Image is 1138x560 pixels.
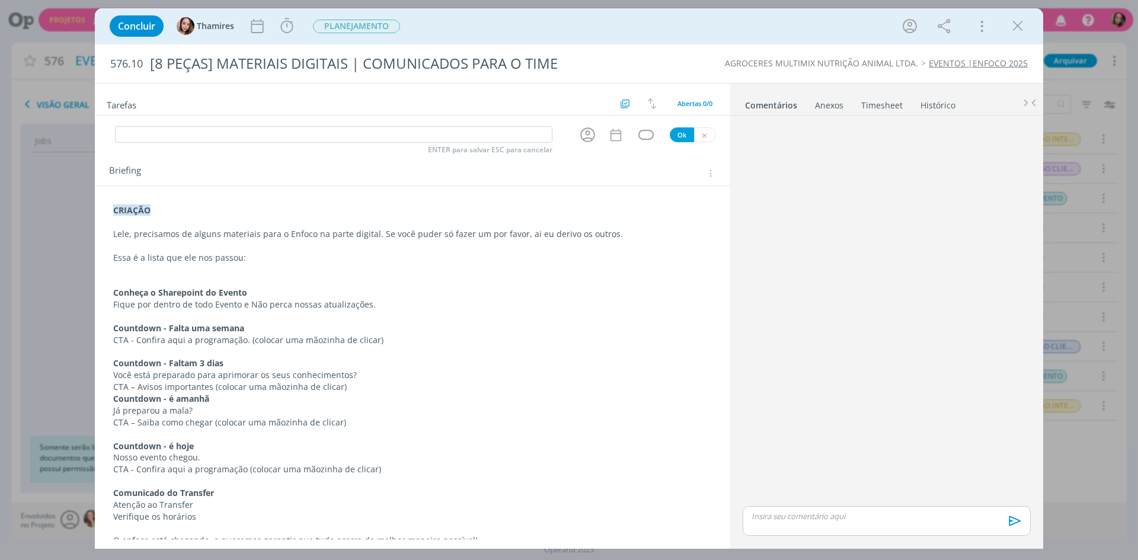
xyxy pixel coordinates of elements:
strong: Countdown - Faltam 3 dias [113,357,223,369]
button: Ok [670,127,694,142]
p: Verifique os horários [113,511,712,523]
p: CTA – Saiba como chegar (colocar uma mãozinha de clicar) [113,417,712,428]
img: arrow-down-up.svg [648,98,656,109]
a: Comentários [744,94,798,111]
a: Histórico [920,94,956,111]
span: Abertas 0/0 [677,99,712,108]
p: CTA - Confira aqui a programação. (colocar uma mãozinha de clicar) [113,334,712,346]
strong: CRIAÇÃO [113,204,151,216]
p: Essa é a lista que ele nos passou: [113,252,712,264]
span: Briefing [109,166,141,181]
button: PLANEJAMENTO [312,19,401,34]
button: Concluir [110,15,164,37]
strong: Conheça o Sharepoint do Evento [113,287,247,298]
p: O enfoco está chegando, e queremos garantir que tudo ocorra da melhor maneira possível! [113,535,712,546]
span: Tarefas [107,97,136,111]
p: Lele, precisamos de alguns materiais para o Enfoco na parte digital. Se você puder só fazer um po... [113,228,712,240]
strong: Countdown - Falta uma semana [113,322,244,334]
div: Anexos [815,100,843,111]
p: CTA - Confira aqui a programação (colocar uma mãozinha de clicar) [113,463,712,475]
span: Thamires [197,22,234,30]
a: Timesheet [861,94,903,111]
span: ENTER para salvar ESC para cancelar [428,145,552,155]
strong: Countdown - é amanhã [113,393,209,404]
p: Nosso evento chegou. [113,452,712,463]
p: CTA – Avisos importantes (colocar uma mãozinha de clicar) [113,381,712,393]
span: 576.10 [110,57,143,71]
img: T [177,17,194,35]
p: Já preparou a mala? [113,405,712,417]
p: Fique por dentro de todo Evento e Não perca nossas atualizações. [113,299,712,311]
a: EVENTOS |ENFOCO 2025 [929,57,1028,69]
strong: Comunicado do Transfer [113,487,214,498]
a: AGROCERES MULTIMIX NUTRIÇÃO ANIMAL LTDA. [725,57,918,69]
button: TThamires [177,17,234,35]
span: Concluir [118,21,155,31]
p: Atenção ao Transfer [113,499,712,511]
strong: Countdown - é hoje [113,440,194,452]
p: Você está preparado para aprimorar os seus conhecimentos? [113,369,712,381]
span: PLANEJAMENTO [313,20,400,33]
div: dialog [95,8,1043,549]
div: [8 PEÇAS] MATERIAIS DIGITAIS | COMUNICADOS PARA O TIME [145,49,641,78]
